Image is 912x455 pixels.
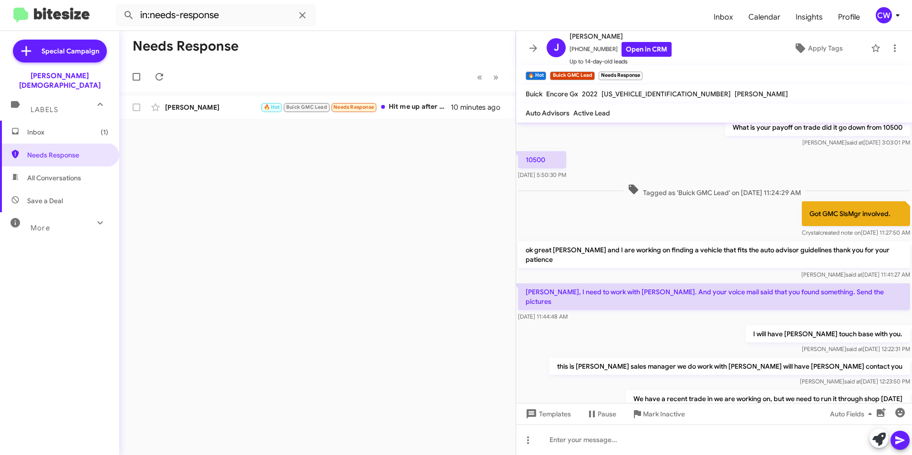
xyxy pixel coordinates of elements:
span: [DATE] 5:50:30 PM [518,171,566,178]
a: Special Campaign [13,40,107,62]
span: Auto Fields [830,405,876,423]
span: J [554,40,559,55]
p: ok great [PERSON_NAME] and I are working on finding a vehicle that fits the auto advisor guidelin... [518,241,910,268]
p: 10500 [518,151,566,168]
div: [PERSON_NAME] [165,103,260,112]
button: Templates [516,405,579,423]
span: Save a Deal [27,196,63,206]
button: Auto Fields [822,405,883,423]
span: said at [846,271,862,278]
input: Search [115,4,316,27]
a: Profile [830,3,868,31]
span: [US_VEHICLE_IDENTIFICATION_NUMBER] [601,90,731,98]
span: said at [846,345,863,352]
a: Inbox [706,3,741,31]
span: Encore Gx [546,90,578,98]
button: CW [868,7,902,23]
span: Active Lead [573,109,610,117]
span: Crystal [DATE] 11:27:50 AM [802,229,910,236]
button: Apply Tags [769,40,866,57]
span: Templates [524,405,571,423]
p: this is [PERSON_NAME] sales manager we do work with [PERSON_NAME] will have [PERSON_NAME] contact... [549,358,910,375]
p: We have a recent trade in we are working on, but we need to run it through shop [DATE] [626,390,910,407]
span: [PHONE_NUMBER] [570,42,672,57]
a: Insights [788,3,830,31]
small: Buick GMC Lead [550,72,594,80]
div: 10 minutes ago [451,103,508,112]
button: Next [487,67,504,87]
a: Calendar [741,3,788,31]
span: said at [847,139,863,146]
p: Got GMC SlsMgr involved. [802,201,910,226]
span: 🔥 Hot [264,104,280,110]
span: Up to 14-day-old leads [570,57,672,66]
a: Open in CRM [622,42,672,57]
p: What is your payoff on trade did it go down from 10500 [725,119,910,136]
span: [PERSON_NAME] [DATE] 11:41:27 AM [801,271,910,278]
span: Tagged as 'Buick GMC Lead' on [DATE] 11:24:29 AM [624,184,805,197]
span: Mark Inactive [643,405,685,423]
span: [PERSON_NAME] [735,90,788,98]
span: All Conversations [27,173,81,183]
button: Pause [579,405,624,423]
span: » [493,71,498,83]
span: « [477,71,482,83]
span: (1) [101,127,108,137]
span: Special Campaign [41,46,99,56]
span: created note on [820,229,861,236]
span: Inbox [27,127,108,137]
span: Buick [526,90,542,98]
div: CW [876,7,892,23]
span: 2022 [582,90,598,98]
span: Needs Response [27,150,108,160]
span: Buick GMC Lead [286,104,327,110]
div: Hit me up after you are done squeezing all the numbers where they work for you [260,102,451,113]
small: 🔥 Hot [526,72,546,80]
small: Needs Response [599,72,643,80]
p: [PERSON_NAME], I need to work with [PERSON_NAME]. And your voice mail said that you found somethi... [518,283,910,310]
span: [PERSON_NAME] [570,31,672,42]
span: Pause [598,405,616,423]
span: Auto Advisors [526,109,570,117]
span: [PERSON_NAME] [DATE] 12:22:31 PM [802,345,910,352]
span: Apply Tags [808,40,843,57]
button: Previous [471,67,488,87]
button: Mark Inactive [624,405,693,423]
h1: Needs Response [133,39,238,54]
span: [DATE] 11:44:48 AM [518,313,568,320]
p: I will have [PERSON_NAME] touch base with you. [746,325,910,342]
span: [PERSON_NAME] [DATE] 12:23:50 PM [800,378,910,385]
span: [PERSON_NAME] [DATE] 3:03:01 PM [802,139,910,146]
nav: Page navigation example [472,67,504,87]
span: More [31,224,50,232]
span: Needs Response [333,104,374,110]
span: Labels [31,105,58,114]
span: said at [844,378,861,385]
